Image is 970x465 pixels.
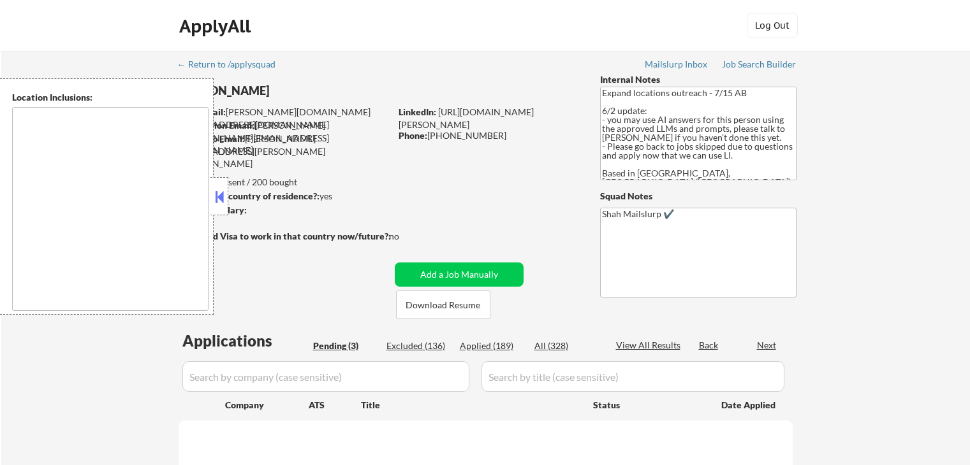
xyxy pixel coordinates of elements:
div: Pending (3) [313,340,377,352]
div: Squad Notes [600,190,797,203]
div: Status [593,393,703,416]
div: View All Results [616,339,684,352]
div: Applied (189) [460,340,524,352]
div: All (328) [534,340,598,352]
a: [URL][DOMAIN_NAME][PERSON_NAME] [399,106,534,130]
div: Mailslurp Inbox [645,60,709,69]
strong: Can work in country of residence?: [178,190,320,201]
strong: Will need Visa to work in that country now/future?: [179,231,391,241]
div: 189 sent / 200 bought [178,176,390,189]
div: ← Return to /applysquad [177,60,288,69]
div: Location Inclusions: [12,91,209,104]
div: [PERSON_NAME][EMAIL_ADDRESS][PERSON_NAME][DOMAIN_NAME] [179,132,390,170]
input: Search by company (case sensitive) [182,361,469,392]
div: no [389,230,425,243]
strong: LinkedIn: [399,106,436,117]
div: ATS [309,399,361,411]
div: Date Applied [721,399,777,411]
input: Search by title (case sensitive) [481,361,784,392]
button: Download Resume [396,290,490,319]
div: [PERSON_NAME] [179,83,441,99]
div: Excluded (136) [386,340,450,352]
button: Log Out [747,13,798,38]
div: Title [361,399,581,411]
strong: Phone: [399,130,427,141]
div: [PERSON_NAME][DOMAIN_NAME][EMAIL_ADDRESS][DOMAIN_NAME] [179,106,390,131]
div: Next [757,339,777,352]
a: Mailslurp Inbox [645,59,709,72]
div: Internal Notes [600,73,797,86]
button: Add a Job Manually [395,262,524,287]
div: Job Search Builder [722,60,797,69]
div: Company [225,399,309,411]
div: yes [178,190,386,203]
a: ← Return to /applysquad [177,59,288,72]
div: Back [699,339,719,352]
div: ApplyAll [179,15,254,37]
div: [PHONE_NUMBER] [399,129,579,142]
div: Applications [182,333,309,348]
div: [PERSON_NAME][DOMAIN_NAME][EMAIL_ADDRESS][DOMAIN_NAME] [179,119,390,157]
